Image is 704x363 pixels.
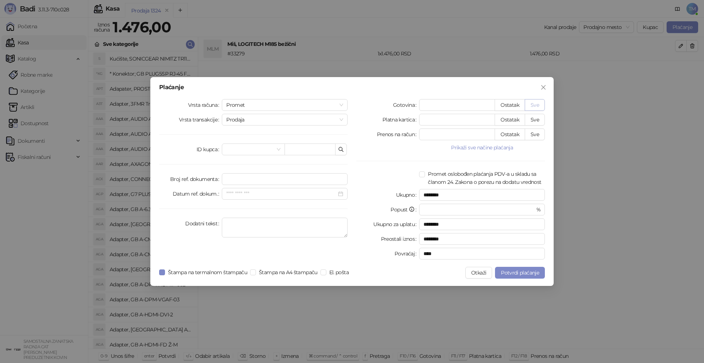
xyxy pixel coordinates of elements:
div: Plaćanje [159,84,545,90]
input: Broj ref. dokumenta [222,173,348,185]
label: Broj ref. dokumenta [170,173,222,185]
label: Preostali iznos [381,233,419,245]
label: Popust [390,204,419,215]
span: Potvrdi plaćanje [501,269,539,276]
button: Potvrdi plaćanje [495,267,545,279]
span: Promet oslobođen plaćanja PDV-a u skladu sa članom 24. Zakona o porezu na dodatu vrednost [425,170,545,186]
button: Ostatak [495,99,525,111]
button: Ostatak [495,128,525,140]
button: Otkaži [465,267,492,279]
span: Zatvori [538,84,549,90]
label: Prenos na račun [377,128,419,140]
label: Dodatni tekst [185,218,222,229]
label: Vrsta transakcije [179,114,222,126]
button: Close [538,81,549,93]
input: Datum ref. dokum. [226,190,337,198]
label: Povraćaj [395,248,419,259]
span: Štampa na termalnom štampaču [165,268,250,276]
span: El. pošta [326,268,352,276]
label: ID kupca [197,144,222,155]
button: Sve [525,128,545,140]
label: Platna kartica [382,114,419,126]
label: Ukupno za uplatu [373,218,419,230]
label: Gotovina [393,99,419,111]
span: Promet [226,99,343,110]
button: Ostatak [495,114,525,126]
button: Prikaži sve načine plaćanja [419,143,545,152]
label: Datum ref. dokum. [173,188,222,200]
button: Sve [525,99,545,111]
span: Štampa na A4 štampaču [256,268,320,276]
textarea: Dodatni tekst [222,218,348,237]
span: close [540,84,546,90]
label: Vrsta računa [188,99,222,111]
button: Sve [525,114,545,126]
span: Prodaja [226,114,343,125]
label: Ukupno [396,189,419,201]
